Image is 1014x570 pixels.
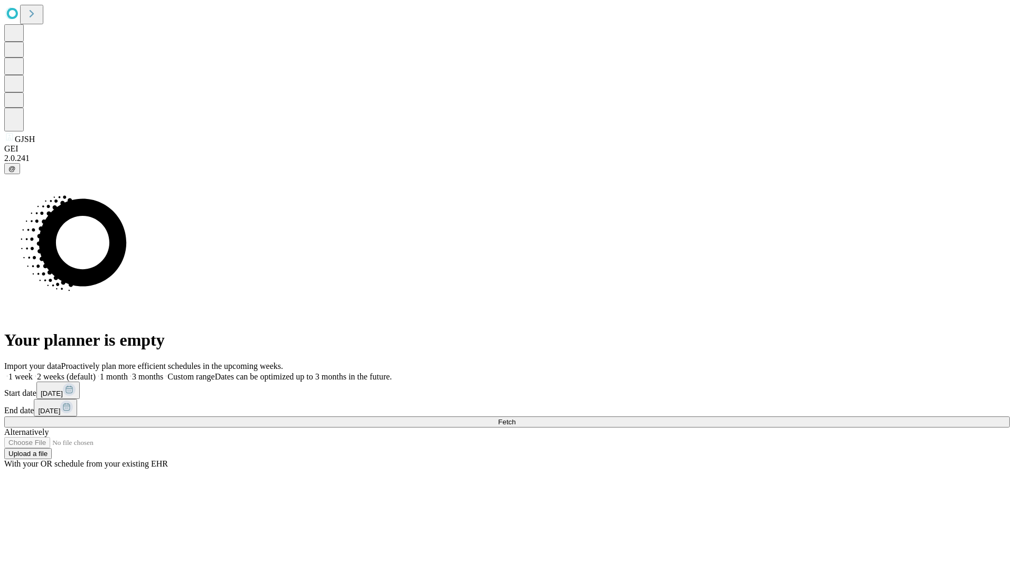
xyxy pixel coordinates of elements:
span: Alternatively [4,427,49,436]
span: Fetch [498,418,515,426]
button: Upload a file [4,448,52,459]
span: [DATE] [41,389,63,397]
span: Custom range [167,372,214,381]
button: [DATE] [36,382,80,399]
div: End date [4,399,1010,416]
span: With your OR schedule from your existing EHR [4,459,168,468]
div: 2.0.241 [4,154,1010,163]
span: [DATE] [38,407,60,415]
h1: Your planner is empty [4,330,1010,350]
span: 3 months [132,372,163,381]
span: Dates can be optimized up to 3 months in the future. [215,372,392,381]
div: Start date [4,382,1010,399]
span: @ [8,165,16,173]
span: GJSH [15,135,35,144]
span: Proactively plan more efficient schedules in the upcoming weeks. [61,362,283,370]
span: 2 weeks (default) [37,372,96,381]
span: Import your data [4,362,61,370]
button: @ [4,163,20,174]
span: 1 week [8,372,33,381]
button: [DATE] [34,399,77,416]
span: 1 month [100,372,128,381]
button: Fetch [4,416,1010,427]
div: GEI [4,144,1010,154]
